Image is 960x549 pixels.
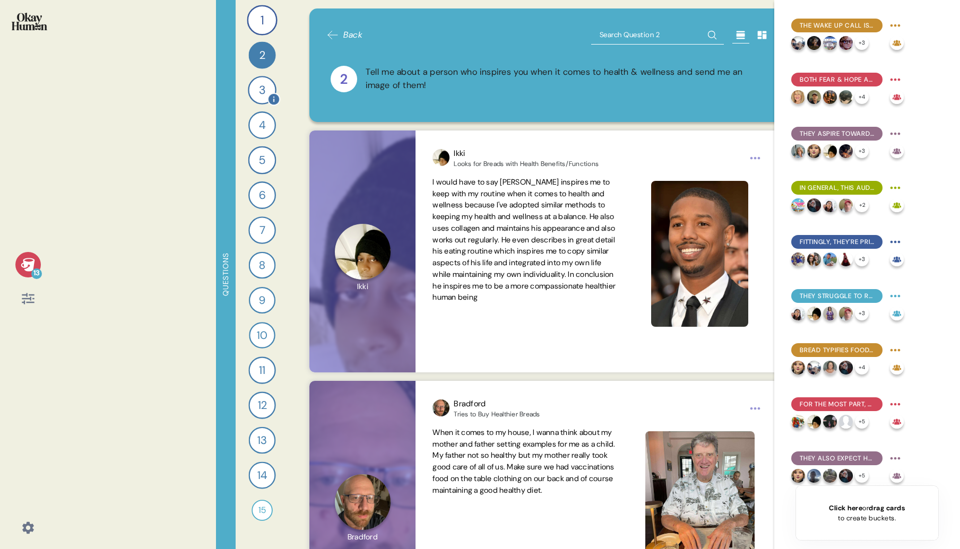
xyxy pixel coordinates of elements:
div: 13 [248,427,275,454]
div: 11 [248,356,275,384]
img: profilepic_10019992298106802.jpg [807,90,821,104]
img: profilepic_9598738550188452.jpg [791,252,805,266]
img: okayhuman.3b1b6348.png [12,13,47,30]
img: profilepic_24385440204422393.jpg [823,144,837,158]
img: profilepic_24753400217641744.jpg [823,36,837,50]
div: 7 [248,216,276,244]
input: Search Question 2 [591,25,724,45]
span: Both fear & hope are key motivators, and they're often highly intertwined. [800,75,874,84]
img: profilepic_24869271542671088.jpg [839,469,853,483]
img: profilepic_24385440204422393.jpg [807,415,821,429]
span: They struggle to resist food temptations, explaining they lack both the discipline & the time nec... [800,291,874,301]
img: profilepic_24479933558292213.jpg [839,252,853,266]
div: 9 [248,287,275,313]
div: Tries to Buy Healthier Breads [454,410,540,419]
img: profilepic_24714479828195993.jpg [807,361,821,374]
div: + 3 [855,307,869,320]
img: profilepic_24385440204422393.jpg [433,149,449,166]
img: profilepic_24031167556568639.jpg [791,307,805,320]
span: Click here [829,503,862,512]
img: profilepic_24455171580839426.jpg [823,307,837,320]
img: profilepic_24322581190695702.jpg [823,90,837,104]
div: Tell me about a person who inspires you when it comes to health & wellness and send me an image o... [366,66,766,92]
div: Bradford [454,398,540,410]
div: Ikki [454,147,599,160]
img: profilepic_24401281266146922.jpg [807,36,821,50]
div: 2 [331,66,357,92]
img: profilepic_24385440204422393.jpg [807,307,821,320]
img: profilepic_23993901420292830.jpg [807,469,821,483]
img: profilepic_24869271542671088.jpg [839,361,853,374]
img: profilepic_24454607994174004.jpg [823,361,837,374]
div: 6 [248,181,276,209]
div: + 5 [855,469,869,483]
span: I would have to say [PERSON_NAME] inspires me to keep with my routine when it comes to health and... [433,177,616,302]
div: or to create buckets. [829,503,905,523]
img: profilepic_24355646094084411.jpg [839,198,853,212]
div: 3 [248,76,276,104]
span: The wake up call is central to many people's health journeys, both initially & day-to-day. [800,21,874,30]
span: Back [343,29,362,41]
div: 13 [31,268,42,279]
div: 8 [248,252,275,279]
span: They also expect healthy bread to have a different taste, texture, & price point... though it can... [800,454,874,463]
div: 1 [247,5,277,35]
img: profilepic_24479678871681040.jpg [791,469,805,483]
img: profilepic_9187565844701700.jpg [807,252,821,266]
span: When it comes to my house, I wanna think about my mother and father setting examples for me as a ... [433,428,615,495]
span: Fittingly, they're primarily inspired by attainable representations of health, with consistency &... [800,237,874,247]
span: For the most part, healthy bread is a question of ingredients - and mostly what's *not* in it. [800,399,874,409]
div: Looks for Breads with Health Benefits/Functions [454,160,599,168]
img: profilepic_24906830092260229.jpg [823,252,837,266]
div: 5 [248,146,276,175]
div: + 3 [855,144,869,158]
div: + 3 [855,36,869,50]
div: + 4 [855,90,869,104]
img: profilepic_9674404942662582.jpg [823,415,837,429]
img: profilepic_24267902922818178.jpg [839,415,853,429]
div: 14 [248,461,275,489]
img: profilepic_24714479828195993.jpg [791,36,805,50]
img: profilepic_24798459446428098.jpg [839,90,853,104]
div: 15 [252,500,273,521]
span: In general, this audience conceives of health & wellness as consistency in the small things. [800,183,874,193]
div: + 2 [855,198,869,212]
span: They aspire towards longevity and mobility, but crucially also towards mental health and social v... [800,129,874,138]
div: 2 [248,41,275,68]
span: drag cards [869,503,905,512]
img: profilepic_24748569821414016.jpg [839,36,853,50]
img: profilepic_24382096148138664.jpg [791,198,805,212]
img: profilepic_24479678871681040.jpg [807,144,821,158]
img: profilepic_24479678871681040.jpg [791,361,805,374]
img: User response [651,181,748,327]
div: 4 [248,111,276,139]
img: profilepic_30984260257887169.jpg [791,415,805,429]
img: profilepic_24869271542671088.jpg [807,198,821,212]
img: profilepic_24605908522338757.jpg [839,144,853,158]
img: profilepic_24246318801662940.jpg [823,469,837,483]
div: + 4 [855,361,869,374]
img: profilepic_24031167556568639.jpg [823,198,837,212]
img: profilepic_9146633465373192.jpg [791,90,805,104]
img: profilepic_24346287071689221.jpg [433,399,449,416]
img: profilepic_24355646094084411.jpg [839,307,853,320]
div: + 3 [855,252,869,266]
div: 10 [249,322,275,348]
div: + 5 [855,415,869,429]
div: 12 [248,391,275,419]
img: profilepic_24232926503066167.jpg [791,144,805,158]
span: Bread typifies food temptations - and there are BIG emotions around it. [800,345,874,355]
